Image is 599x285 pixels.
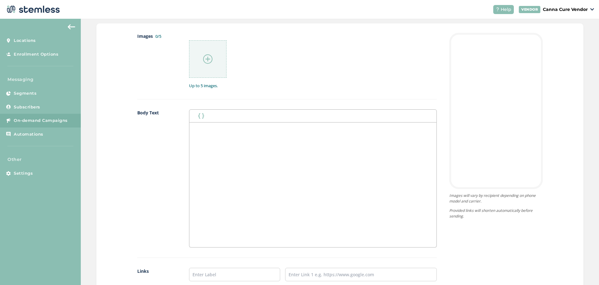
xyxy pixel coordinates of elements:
span: Help [501,6,511,13]
img: icon-help-white-03924b79.svg [496,7,499,11]
span: On-demand Campaigns [14,117,68,124]
iframe: Chat Widget [568,255,599,285]
p: Provided links will shorten automatically before sending. [449,208,543,219]
label: Body Text [137,109,177,247]
img: logo-dark-0685b13c.svg [5,3,60,16]
img: icon-circle-plus-45441306.svg [203,54,212,64]
p: Canna Cure Vendor [543,6,588,13]
span: Enrollment Options [14,51,58,57]
p: Images will vary by recipient depending on phone model and carrier. [449,193,543,204]
label: Images [137,33,177,89]
span: Locations [14,37,36,44]
span: Settings [14,170,33,177]
div: VENDOR [519,6,540,13]
input: Enter Link 1 e.g. https://www.google.com [285,268,437,281]
input: Enter Label [189,268,280,281]
span: Segments [14,90,37,97]
label: 0/5 [155,33,161,39]
span: Subscribers [14,104,40,110]
img: icon_down-arrow-small-66adaf34.svg [590,8,594,11]
span: Automations [14,131,43,137]
label: Up to 5 images. [189,83,436,89]
img: icon-arrow-back-accent-c549486e.svg [68,24,75,29]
